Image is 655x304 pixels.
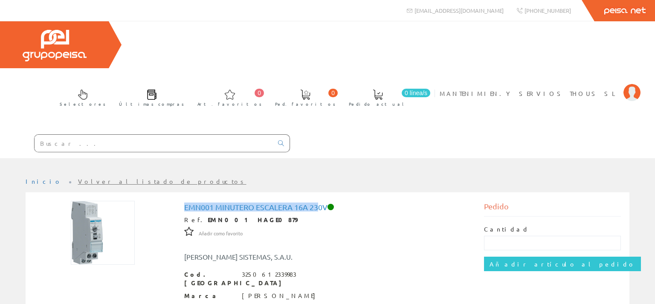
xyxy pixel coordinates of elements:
span: 0 línea/s [402,89,430,97]
div: Ref. [184,216,471,224]
span: [EMAIL_ADDRESS][DOMAIN_NAME] [414,7,504,14]
a: Últimas compras [110,82,188,112]
label: Cantidad [484,225,529,234]
span: [PHONE_NUMBER] [525,7,571,14]
span: Últimas compras [119,100,184,108]
span: 0 [328,89,338,97]
span: Ped. favoritos [275,100,336,108]
span: Cod. [GEOGRAPHIC_DATA] [184,270,235,287]
input: Añadir artículo al pedido [484,257,641,271]
img: Grupo Peisa [23,30,87,61]
img: Foto artículo Emn001 Minutero Escalera 16a 230v (150x150) [71,201,135,265]
h1: Emn001 Minutero Escalera 16a 230v [184,203,471,211]
div: [PERSON_NAME] SISTEMAS, S.A.U. [178,252,353,262]
a: Volver al listado de productos [78,177,246,185]
span: Pedido actual [349,100,407,108]
span: Marca [184,292,235,300]
span: Selectores [60,100,106,108]
span: MANTENIMIEN.Y SERVIOS THOUS SL [440,89,619,98]
a: MANTENIMIEN.Y SERVIOS THOUS SL [440,82,641,90]
span: 0 [255,89,264,97]
div: 3250612339983 [242,270,296,279]
span: Añadir como favorito [199,230,243,237]
a: Añadir como favorito [199,229,243,237]
a: Inicio [26,177,62,185]
span: Art. favoritos [197,100,262,108]
div: Pedido [484,201,621,217]
div: [PERSON_NAME] [242,292,320,300]
input: Buscar ... [35,135,273,152]
a: Selectores [51,82,110,112]
strong: EMN001 HAGE0879 [208,216,298,223]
